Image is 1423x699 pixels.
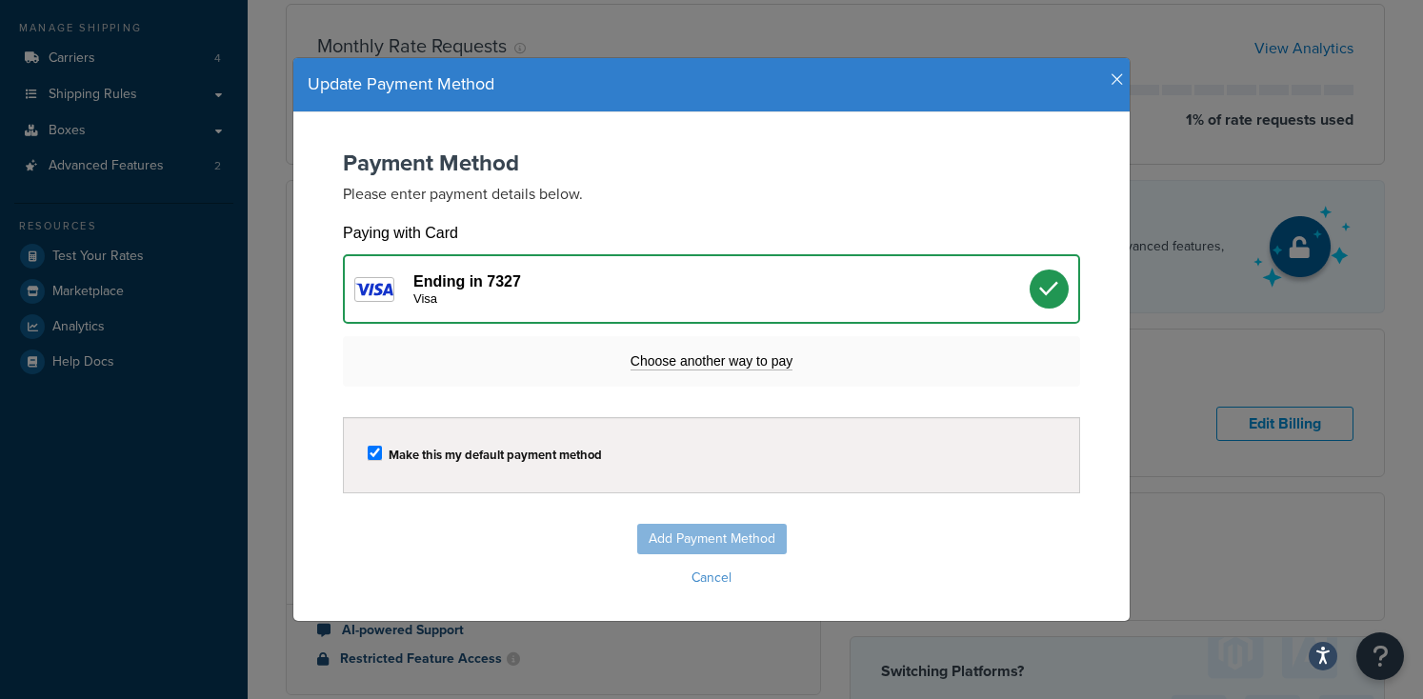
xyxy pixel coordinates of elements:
div: Paying with Card [343,224,458,242]
h2: Payment Method [343,150,1080,175]
label: Make this my default payment method [389,448,602,462]
h4: Update Payment Method [308,72,1115,97]
div: Ending in 7327 [413,272,1030,306]
p: Please enter payment details below. [343,183,1080,205]
button: Cancel [312,564,1111,592]
span: Choose another way to pay [631,353,792,370]
div: Choose another way to pay [343,336,1080,387]
div: Visa [413,291,1030,307]
div: Ending in 7327Visa [343,254,1080,324]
